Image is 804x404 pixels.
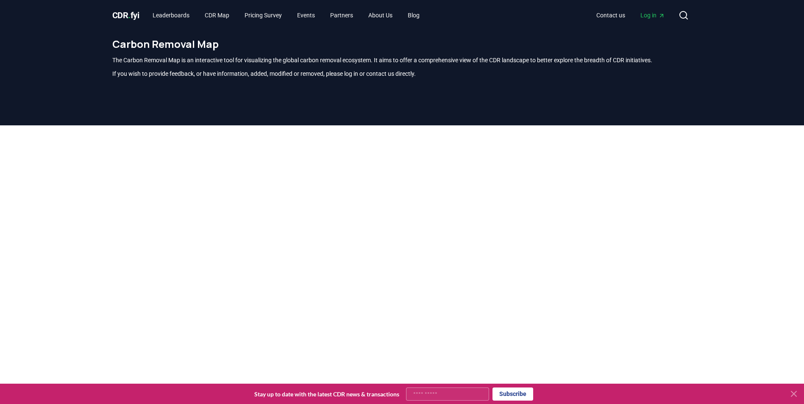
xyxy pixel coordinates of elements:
[146,8,426,23] nav: Main
[640,11,665,19] span: Log in
[238,8,289,23] a: Pricing Survey
[146,8,196,23] a: Leaderboards
[198,8,236,23] a: CDR Map
[634,8,672,23] a: Log in
[401,8,426,23] a: Blog
[323,8,360,23] a: Partners
[590,8,632,23] a: Contact us
[112,69,692,78] p: If you wish to provide feedback, or have information, added, modified or removed, please log in o...
[590,8,672,23] nav: Main
[290,8,322,23] a: Events
[112,10,139,20] span: CDR fyi
[362,8,399,23] a: About Us
[112,37,692,51] h1: Carbon Removal Map
[112,56,692,64] p: The Carbon Removal Map is an interactive tool for visualizing the global carbon removal ecosystem...
[112,9,139,21] a: CDR.fyi
[128,10,131,20] span: .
